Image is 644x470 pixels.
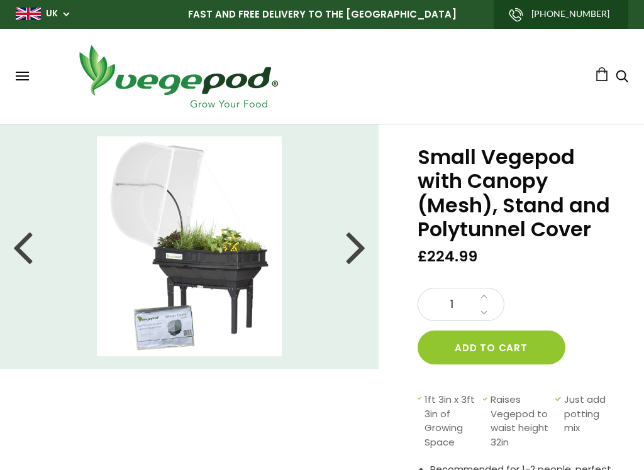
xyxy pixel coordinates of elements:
[564,393,606,449] span: Just add potting mix
[68,41,288,111] img: Vegepod
[418,247,477,266] span: £224.99
[418,331,565,364] button: Add to cart
[491,393,549,449] span: Raises Vegepod to waist height 32in
[477,305,491,321] a: Decrease quantity by 1
[477,288,491,305] a: Increase quantity by 1
[97,136,282,356] img: Small Vegepod with Canopy (Mesh), Stand and Polytunnel Cover
[616,71,628,84] a: Search
[46,8,58,20] a: UK
[431,297,474,313] span: 1
[418,145,613,242] h1: Small Vegepod with Canopy (Mesh), Stand and Polytunnel Cover
[425,393,476,449] span: 1ft 3in x 3ft 3in of Growing Space
[16,8,41,20] img: gb_large.png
